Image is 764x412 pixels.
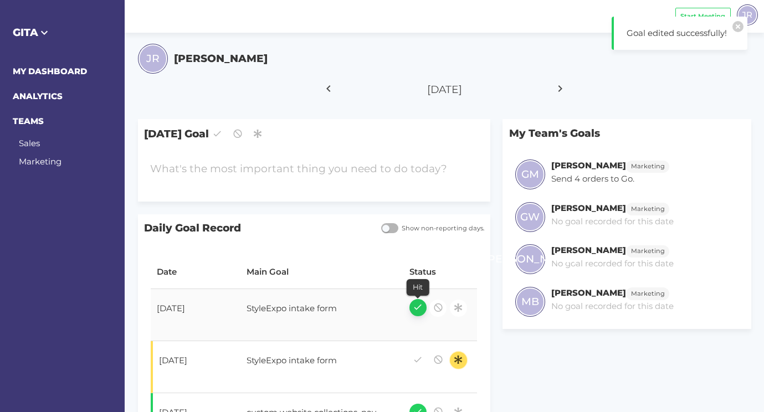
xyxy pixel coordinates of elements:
[551,173,669,186] p: Send 4 orders to Go.
[742,8,752,21] span: JR
[484,251,576,267] span: [PERSON_NAME]
[138,119,490,148] span: [DATE] Goal
[631,204,665,214] span: Marketing
[520,209,540,225] span: GW
[680,12,725,21] span: Start Meeting
[151,289,240,341] td: [DATE]
[151,341,240,393] td: [DATE]
[240,296,389,324] div: StyleExpo intake form
[626,203,669,213] a: Marketing
[13,91,63,101] a: ANALYTICS
[427,83,462,96] span: [DATE]
[138,214,375,243] span: Daily Goal Record
[551,300,674,313] p: No goal recorded for this date
[675,8,731,25] button: Start Meeting
[626,245,669,255] a: Marketing
[19,138,40,148] a: Sales
[551,245,626,255] h6: [PERSON_NAME]
[521,294,539,310] span: MB
[503,119,751,147] p: My Team's Goals
[551,203,626,213] h6: [PERSON_NAME]
[551,257,674,270] p: No goal recorded for this date
[13,25,112,40] h5: GITA
[174,51,268,66] h5: [PERSON_NAME]
[398,224,484,233] span: Show non-reporting days.
[551,160,626,171] h6: [PERSON_NAME]
[19,156,61,167] a: Marketing
[551,215,674,228] p: No goal recorded for this date
[521,167,539,182] span: GM
[13,66,87,76] a: MY DASHBOARD
[240,348,389,376] div: StyleExpo intake form
[626,287,669,298] a: Marketing
[631,289,665,298] span: Marketing
[631,162,665,171] span: Marketing
[146,51,160,66] span: JR
[551,287,626,298] h6: [PERSON_NAME]
[631,246,665,256] span: Marketing
[737,4,758,25] div: JR
[157,266,234,279] div: Date
[13,115,112,128] h6: TEAMS
[626,160,669,171] a: Marketing
[409,266,471,279] div: Status
[247,266,397,279] div: Main Goal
